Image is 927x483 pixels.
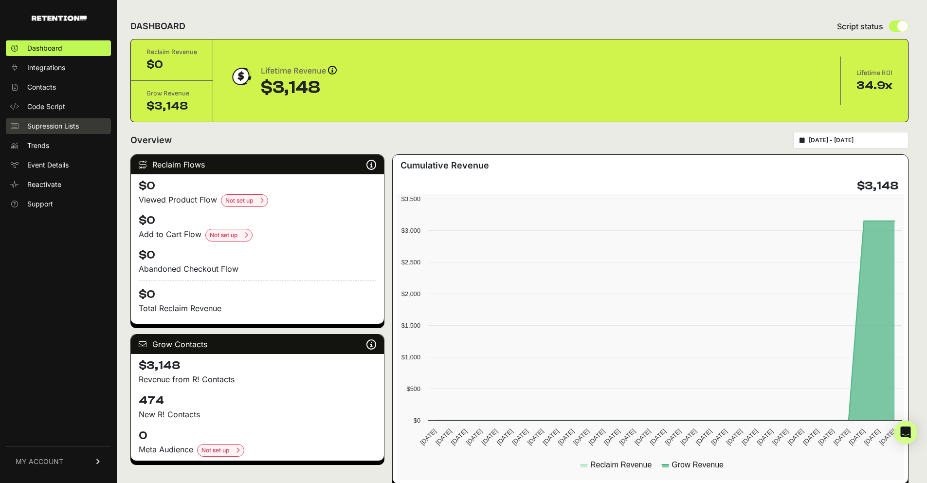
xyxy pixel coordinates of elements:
text: [DATE] [633,427,652,446]
text: [DATE] [694,427,713,446]
text: [DATE] [572,427,591,446]
span: Code Script [27,102,65,111]
div: Grow Contacts [131,334,384,354]
text: [DATE] [495,427,514,446]
div: $0 [146,57,197,73]
text: Grow Revenue [672,461,724,469]
text: [DATE] [725,427,744,446]
a: Reactivate [6,177,111,192]
div: $3,148 [146,98,197,114]
span: Dashboard [27,43,62,53]
a: Contacts [6,79,111,95]
text: [DATE] [664,427,683,446]
h2: DASHBOARD [130,19,185,33]
div: Open Intercom Messenger [894,421,917,444]
p: New R! Contacts [139,409,376,420]
text: [DATE] [817,427,836,446]
img: dollar-coin-05c43ed7efb7bc0c12610022525b4bbbb207c7efeef5aecc26f025e68dcafac9.png [229,64,253,89]
a: Event Details [6,157,111,173]
text: [DATE] [771,427,790,446]
h4: $0 [139,178,376,194]
text: [DATE] [878,427,897,446]
text: [DATE] [602,427,621,446]
img: Retention.com [32,16,87,21]
h4: 0 [139,428,376,444]
text: [DATE] [526,427,545,446]
h4: $0 [139,280,376,302]
span: Event Details [27,160,69,170]
text: [DATE] [786,427,805,446]
text: [DATE] [709,427,728,446]
text: [DATE] [848,427,867,446]
h4: $0 [139,213,376,228]
text: $1,000 [401,353,420,361]
div: Reclaim Flows [131,155,384,174]
div: $3,148 [261,78,337,97]
span: Contacts [27,82,56,92]
a: Dashboard [6,40,111,56]
span: Reactivate [27,180,61,189]
p: Revenue from R! Contacts [139,373,376,385]
text: [DATE] [434,427,453,446]
text: [DATE] [450,427,469,446]
span: Integrations [27,63,65,73]
div: Grow Revenue [146,89,197,98]
span: Support [27,199,53,209]
text: [DATE] [863,427,882,446]
text: [DATE] [511,427,530,446]
div: Viewed Product Flow [139,194,376,207]
span: Script status [837,20,883,32]
text: [DATE] [649,427,668,446]
text: [DATE] [679,427,698,446]
a: MY ACCOUNT [6,446,111,476]
text: $500 [407,385,420,392]
a: Integrations [6,60,111,75]
div: Add to Cart Flow [139,228,376,241]
a: Support [6,196,111,212]
span: MY ACCOUNT [16,457,63,466]
text: [DATE] [480,427,499,446]
div: Lifetime ROI [856,68,892,78]
h2: Overview [130,133,172,147]
h4: $3,148 [139,358,376,373]
text: $3,500 [401,195,420,203]
text: $2,500 [401,259,420,266]
text: [DATE] [756,427,775,446]
a: Code Script [6,99,111,114]
text: $0 [414,417,420,424]
text: [DATE] [419,427,438,446]
text: [DATE] [465,427,484,446]
text: $1,500 [401,322,420,329]
span: Trends [27,141,49,150]
div: Abandoned Checkout Flow [139,263,376,275]
div: Meta Audience [139,444,376,457]
div: Lifetime Revenue [261,64,337,78]
text: [DATE] [587,427,606,446]
h4: $3,148 [857,178,898,194]
text: [DATE] [618,427,637,446]
text: [DATE] [557,427,576,446]
h4: 474 [139,393,376,409]
text: [DATE] [832,427,851,446]
a: Trends [6,138,111,153]
text: $2,000 [401,290,420,297]
text: [DATE] [801,427,820,446]
p: Total Reclaim Revenue [139,302,376,314]
a: Supression Lists [6,118,111,134]
div: 34.9x [856,78,892,93]
h4: $0 [139,247,376,263]
text: [DATE] [740,427,759,446]
text: Reclaim Revenue [590,461,652,469]
text: [DATE] [542,427,561,446]
h3: Cumulative Revenue [400,159,489,172]
span: Supression Lists [27,121,79,131]
text: $3,000 [401,227,420,234]
div: Reclaim Revenue [146,47,197,57]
